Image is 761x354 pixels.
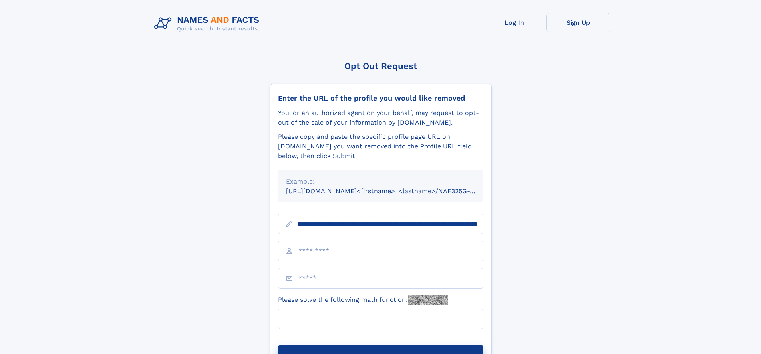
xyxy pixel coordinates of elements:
[546,13,610,32] a: Sign Up
[278,132,483,161] div: Please copy and paste the specific profile page URL on [DOMAIN_NAME] you want removed into the Pr...
[286,187,499,195] small: [URL][DOMAIN_NAME]<firstname>_<lastname>/NAF325G-xxxxxxxx
[483,13,546,32] a: Log In
[151,13,266,34] img: Logo Names and Facts
[278,94,483,103] div: Enter the URL of the profile you would like removed
[270,61,492,71] div: Opt Out Request
[278,295,448,305] label: Please solve the following math function:
[278,108,483,127] div: You, or an authorized agent on your behalf, may request to opt-out of the sale of your informatio...
[286,177,475,186] div: Example:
